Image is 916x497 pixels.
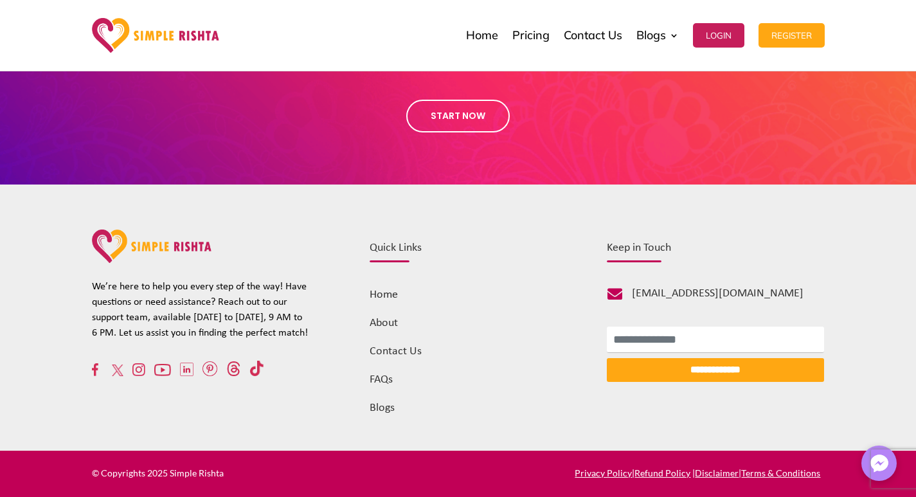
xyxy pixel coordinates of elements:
[406,100,510,133] a: Start Now
[632,287,804,300] span: [EMAIL_ADDRESS][DOMAIN_NAME]
[92,230,211,262] img: website-logo-pink-orange
[607,287,622,302] span: 
[695,467,739,478] a: Disclaimer
[370,242,566,260] h4: Quick Links
[564,3,622,68] a: Contact Us
[370,317,398,329] a: About
[92,282,308,338] span: We’re here to help you every step of the way! Have questions or need assistance? Reach out to our...
[636,3,679,68] a: Blogs
[741,467,820,478] a: Terms & Conditions
[92,467,224,478] span: © Copyrights 2025 Simple Rishta
[512,3,550,68] a: Pricing
[867,451,892,476] img: Messenger
[693,3,744,68] a: Login
[759,23,825,48] button: Register
[370,345,422,357] a: Contact Us
[478,467,825,480] p: | |
[634,467,690,478] a: Refund Policy
[92,254,211,265] a: Simple rishta logo
[695,467,824,478] span: |
[575,467,632,478] a: Privacy Policy
[370,374,393,386] a: FAQs
[693,23,744,48] button: Login
[466,3,498,68] a: Home
[370,289,398,301] a: Home
[759,3,825,68] a: Register
[607,242,824,260] h4: Keep in Touch
[370,402,395,414] a: Blogs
